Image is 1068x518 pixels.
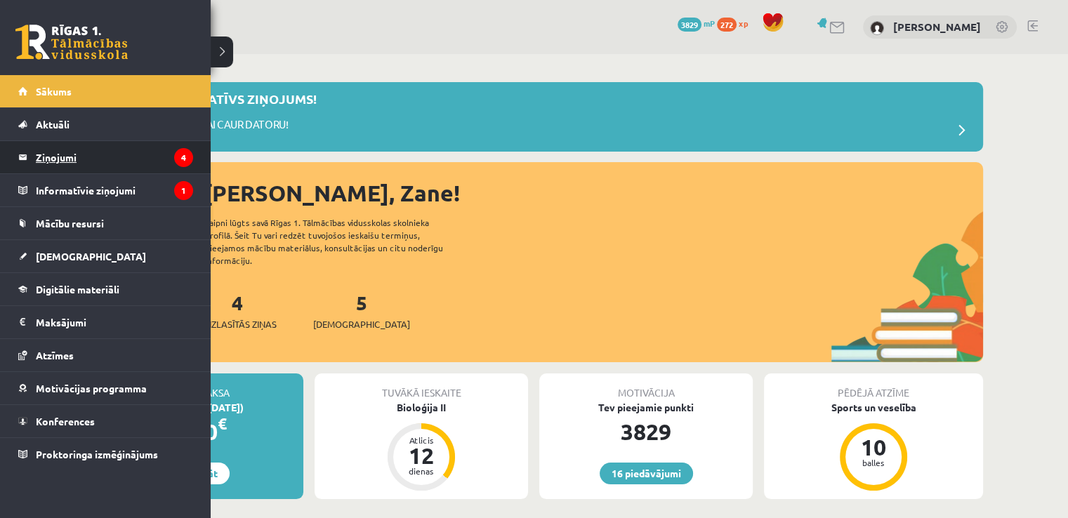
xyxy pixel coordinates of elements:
[18,372,193,404] a: Motivācijas programma
[400,436,442,444] div: Atlicis
[18,339,193,371] a: Atzīmes
[852,458,895,467] div: balles
[36,283,119,295] span: Digitālie materiāli
[36,141,193,173] legend: Ziņojumi
[198,290,277,331] a: 4Neizlasītās ziņas
[18,207,193,239] a: Mācību resursi
[36,250,146,263] span: [DEMOGRAPHIC_DATA]
[198,317,277,331] span: Neizlasītās ziņas
[400,444,442,467] div: 12
[36,85,72,98] span: Sākums
[893,20,981,34] a: [PERSON_NAME]
[717,18,737,32] span: 272
[678,18,715,29] a: 3829 mP
[18,273,193,305] a: Digitālie materiāli
[739,18,748,29] span: xp
[18,438,193,470] a: Proktoringa izmēģinājums
[539,373,753,400] div: Motivācija
[18,75,193,107] a: Sākums
[539,400,753,415] div: Tev pieejamie punkti
[91,89,976,145] a: Jauns informatīvs ziņojums! Ieskaites drīkst pildīt TIKAI CAUR DATORU!
[870,21,884,35] img: Zane Purvlīce
[18,240,193,272] a: [DEMOGRAPHIC_DATA]
[600,463,693,484] a: 16 piedāvājumi
[18,108,193,140] a: Aktuāli
[204,176,983,210] div: [PERSON_NAME], Zane!
[36,118,70,131] span: Aktuāli
[539,415,753,449] div: 3829
[764,400,983,493] a: Sports un veselība 10 balles
[36,349,74,361] span: Atzīmes
[852,436,895,458] div: 10
[704,18,715,29] span: mP
[18,174,193,206] a: Informatīvie ziņojumi1
[36,382,147,394] span: Motivācijas programma
[218,413,227,434] span: €
[315,400,528,493] a: Bioloģija II Atlicis 12 dienas
[717,18,755,29] a: 272 xp
[315,373,528,400] div: Tuvākā ieskaite
[36,174,193,206] legend: Informatīvie ziņojumi
[315,400,528,415] div: Bioloģija II
[400,467,442,475] div: dienas
[174,148,193,167] i: 4
[36,415,95,427] span: Konferences
[36,306,193,338] legend: Maksājumi
[36,217,104,230] span: Mācību resursi
[764,373,983,400] div: Pēdējā atzīme
[112,89,317,108] p: Jauns informatīvs ziņojums!
[678,18,701,32] span: 3829
[18,306,193,338] a: Maksājumi
[18,141,193,173] a: Ziņojumi4
[36,448,158,460] span: Proktoringa izmēģinājums
[15,25,128,60] a: Rīgas 1. Tālmācības vidusskola
[764,400,983,415] div: Sports un veselība
[18,405,193,437] a: Konferences
[313,290,410,331] a: 5[DEMOGRAPHIC_DATA]
[174,181,193,200] i: 1
[205,216,468,267] div: Laipni lūgts savā Rīgas 1. Tālmācības vidusskolas skolnieka profilā. Šeit Tu vari redzēt tuvojošo...
[313,317,410,331] span: [DEMOGRAPHIC_DATA]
